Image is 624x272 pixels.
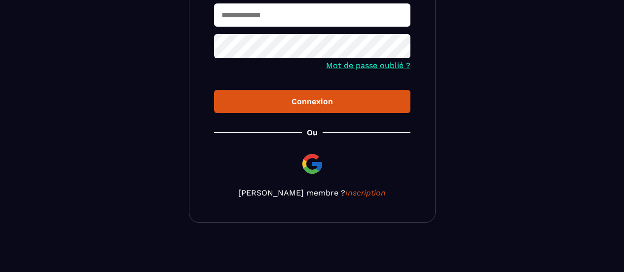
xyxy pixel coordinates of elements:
[214,90,410,113] button: Connexion
[214,188,410,197] p: [PERSON_NAME] membre ?
[300,152,324,176] img: google
[326,61,410,70] a: Mot de passe oublié ?
[222,97,403,106] div: Connexion
[307,128,318,137] p: Ou
[345,188,386,197] a: Inscription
